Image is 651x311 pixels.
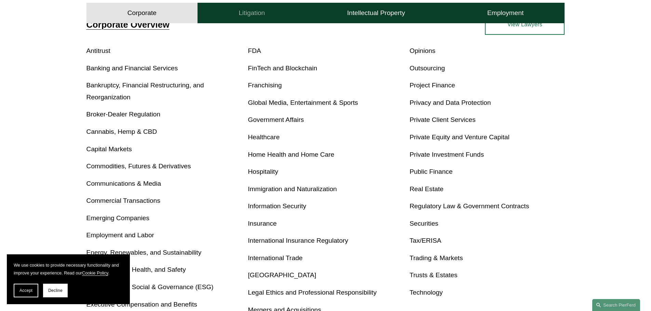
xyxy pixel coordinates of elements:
[86,47,110,54] a: Antitrust
[409,202,529,210] a: Regulatory Law & Government Contracts
[409,65,445,72] a: Outsourcing
[86,301,197,308] a: Executive Compensation and Benefits
[86,180,161,187] a: Communications & Media
[127,9,157,17] h4: Corporate
[487,9,524,17] h4: Employment
[409,99,491,106] a: Privacy and Data Protection
[409,168,452,175] a: Public Finance
[409,116,475,123] a: Private Client Services
[409,47,435,54] a: Opinions
[409,220,438,227] a: Securities
[592,299,640,311] a: Search this site
[7,254,130,304] section: Cookie banner
[409,151,484,158] a: Private Investment Funds
[248,65,317,72] a: FinTech and Blockchain
[86,266,186,273] a: Environmental, Health, and Safety
[248,202,307,210] a: Information Security
[86,20,169,29] a: Corporate Overview
[248,82,282,89] a: Franchising
[248,99,358,106] a: Global Media, Entertainment & Sports
[248,151,335,158] a: Home Health and Home Care
[82,270,108,275] a: Cookie Policy
[239,9,265,17] h4: Litigation
[409,289,443,296] a: Technology
[86,65,178,72] a: Banking and Financial Services
[409,254,463,261] a: Trading & Markets
[248,133,280,141] a: Healthcare
[248,271,316,279] a: [GEOGRAPHIC_DATA]
[14,284,38,297] button: Accept
[86,249,202,256] a: Energy, Renewables, and Sustainability
[409,82,455,89] a: Project Finance
[248,254,303,261] a: International Trade
[485,14,565,35] a: View Lawyers
[409,133,509,141] a: Private Equity and Venture Capital
[14,261,123,277] p: We use cookies to provide necessary functionality and improve your experience. Read our .
[48,288,63,293] span: Decline
[248,185,337,193] a: Immigration and Naturalization
[248,168,279,175] a: Hospitality
[19,288,32,293] span: Accept
[248,116,304,123] a: Government Affairs
[409,271,457,279] a: Trusts & Estates
[86,283,214,291] a: Environmental, Social & Governance (ESG)
[86,111,161,118] a: Broker-Dealer Regulation
[248,237,348,244] a: International Insurance Regulatory
[409,237,441,244] a: Tax/ERISA
[248,47,261,54] a: FDA
[248,289,377,296] a: Legal Ethics and Professional Responsibility
[86,214,150,222] a: Emerging Companies
[86,128,157,135] a: Cannabis, Hemp & CBD
[86,145,132,153] a: Capital Markets
[43,284,68,297] button: Decline
[86,162,191,170] a: Commodities, Futures & Derivatives
[248,220,277,227] a: Insurance
[86,197,160,204] a: Commercial Transactions
[86,82,204,101] a: Bankruptcy, Financial Restructuring, and Reorganization
[347,9,405,17] h4: Intellectual Property
[86,231,154,239] a: Employment and Labor
[409,185,443,193] a: Real Estate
